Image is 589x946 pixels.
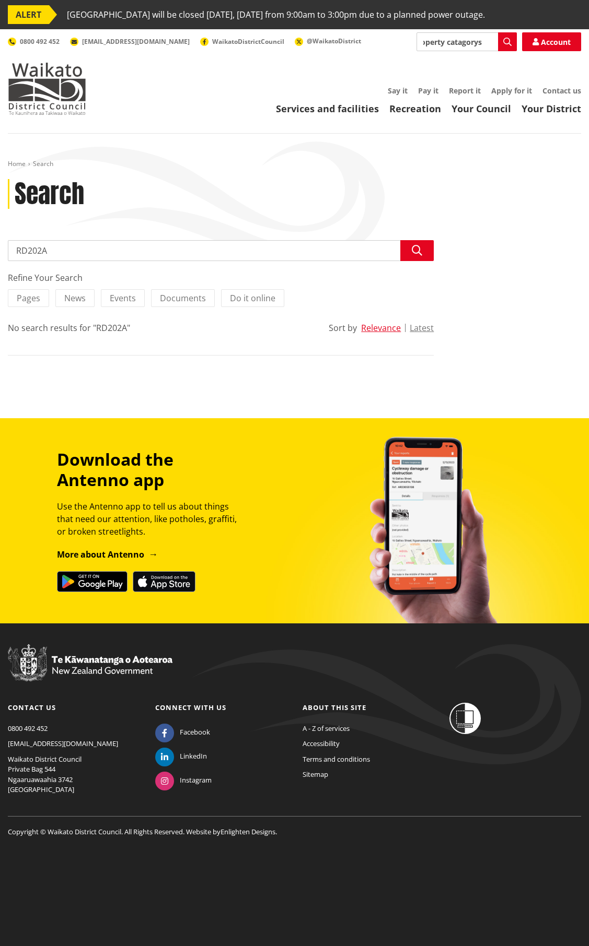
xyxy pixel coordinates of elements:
span: WaikatoDistrictCouncil [212,37,284,46]
a: Your Council [452,102,511,115]
img: Shielded [449,703,481,734]
img: Get it on Google Play [57,571,128,592]
a: A - Z of services [303,724,350,733]
a: Account [522,32,581,51]
span: Events [110,292,136,304]
a: Sitemap [303,770,328,779]
span: LinkedIn [180,751,207,762]
a: LinkedIn [155,751,207,761]
span: Instagram [180,775,212,786]
a: Services and facilities [276,102,379,115]
a: WaikatoDistrictCouncil [200,37,284,46]
a: Instagram [155,775,212,785]
a: Enlighten Designs [221,827,275,836]
a: Contact us [542,86,581,96]
a: New Zealand Government [8,668,172,678]
iframe: Messenger Launcher [541,902,579,940]
a: Report it [449,86,481,96]
span: News [64,292,86,304]
a: Facebook [155,727,210,737]
a: Pay it [418,86,438,96]
a: Home [8,159,26,168]
span: Search [33,159,53,168]
img: New Zealand Government [8,644,172,682]
div: Refine Your Search [8,271,434,284]
a: Terms and conditions [303,754,370,764]
span: Documents [160,292,206,304]
input: Search input [417,32,517,51]
a: @WaikatoDistrict [295,37,361,45]
span: Facebook [180,727,210,738]
a: Recreation [389,102,441,115]
a: Accessibility [303,739,340,748]
span: [GEOGRAPHIC_DATA] will be closed [DATE], [DATE] from 9:00am to 3:00pm due to a planned power outage. [67,5,485,24]
h1: Search [15,179,84,209]
a: Contact us [8,703,56,712]
a: Say it [388,86,408,96]
a: 0800 492 452 [8,724,48,733]
nav: breadcrumb [8,160,581,169]
span: ALERT [8,5,49,24]
button: Relevance [361,323,401,333]
p: Use the Antenno app to tell us about things that need our attention, like potholes, graffiti, or ... [57,500,238,538]
h3: Download the Antenno app [57,450,238,490]
span: Do it online [230,292,275,304]
a: Apply for it [491,86,532,96]
span: @WaikatoDistrict [307,37,361,45]
span: 0800 492 452 [20,37,60,46]
div: Sort by [329,322,357,334]
img: Waikato District Council - Te Kaunihera aa Takiwaa o Waikato [8,63,86,115]
img: Download on the App Store [133,571,195,592]
p: Copyright © Waikato District Council. All Rights Reserved. Website by . [8,816,581,837]
a: About this site [303,703,366,712]
a: [EMAIL_ADDRESS][DOMAIN_NAME] [70,37,190,46]
a: Your District [522,102,581,115]
button: Latest [410,323,434,333]
div: No search results for "RD202A" [8,322,130,334]
span: Pages [17,292,40,304]
p: Waikato District Council Private Bag 544 Ngaaruawaahia 3742 [GEOGRAPHIC_DATA] [8,754,140,795]
a: 0800 492 452 [8,37,60,46]
a: More about Antenno [57,549,158,560]
input: Search input [8,240,434,261]
span: [EMAIL_ADDRESS][DOMAIN_NAME] [82,37,190,46]
a: Connect with us [155,703,226,712]
a: [EMAIL_ADDRESS][DOMAIN_NAME] [8,739,118,748]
